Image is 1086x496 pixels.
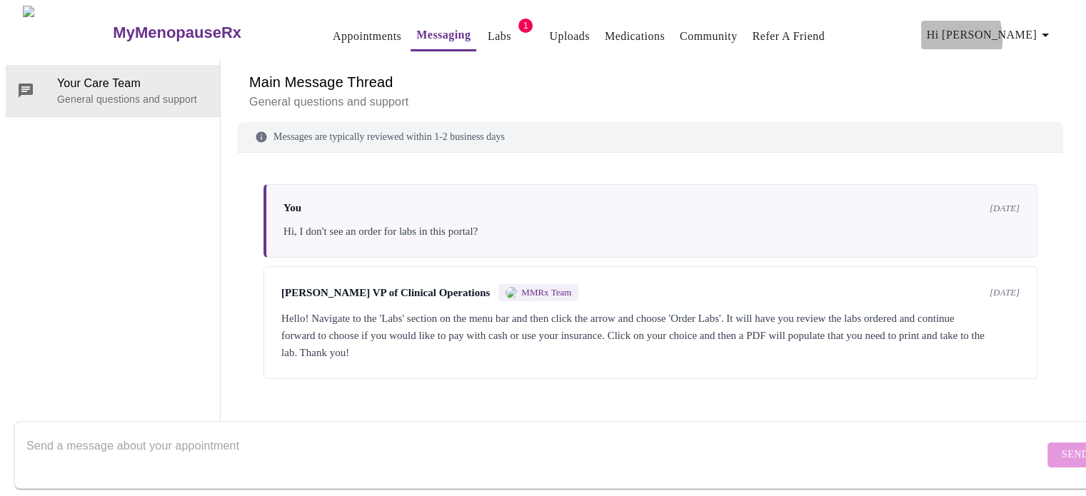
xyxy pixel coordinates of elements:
[488,26,511,46] a: Labs
[57,75,208,92] span: Your Care Team
[921,21,1060,49] button: Hi [PERSON_NAME]
[990,203,1020,214] span: [DATE]
[680,26,738,46] a: Community
[521,287,571,298] span: MMRx Team
[249,93,1052,111] p: General questions and support
[26,432,1044,477] textarea: Send a message about your appointment
[753,26,825,46] a: Refer a Friend
[747,22,831,51] button: Refer a Friend
[674,22,743,51] button: Community
[543,22,595,51] button: Uploads
[283,223,1020,240] div: Hi, I don't see an order for labs in this portal?
[333,26,401,46] a: Appointments
[411,21,476,51] button: Messaging
[506,287,517,298] img: MMRX
[990,287,1020,298] span: [DATE]
[281,310,1020,361] div: Hello! Navigate to the 'Labs' section on the menu bar and then click the arrow and choose 'Order ...
[238,122,1063,153] div: Messages are typically reviewed within 1-2 business days
[327,22,407,51] button: Appointments
[249,71,1052,93] h6: Main Message Thread
[23,6,111,59] img: MyMenopauseRx Logo
[113,24,241,42] h3: MyMenopauseRx
[416,25,471,45] a: Messaging
[476,22,522,51] button: Labs
[605,26,665,46] a: Medications
[549,26,590,46] a: Uploads
[6,65,220,116] div: Your Care TeamGeneral questions and support
[57,92,208,106] p: General questions and support
[599,22,670,51] button: Medications
[518,19,533,33] span: 1
[281,287,490,299] span: [PERSON_NAME] VP of Clinical Operations
[927,25,1054,45] span: Hi [PERSON_NAME]
[283,202,301,214] span: You
[111,8,298,58] a: MyMenopauseRx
